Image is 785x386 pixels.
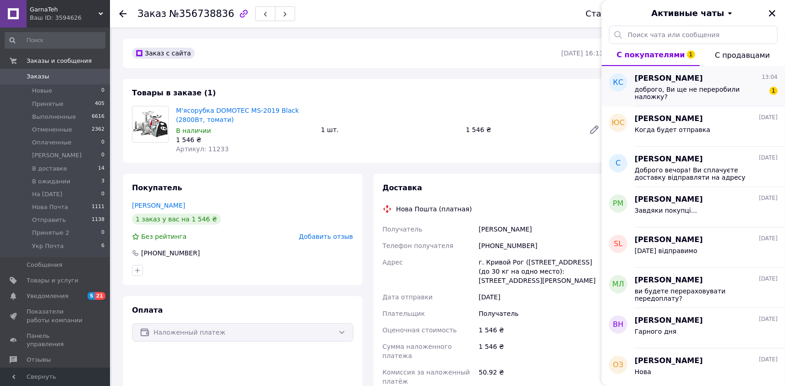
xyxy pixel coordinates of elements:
span: 1138 [92,216,104,224]
span: 2362 [92,126,104,134]
div: [PHONE_NUMBER] [477,237,605,254]
span: Доброго вечора! Ви сплачуєте доставку відправляти на адресу [GEOGRAPHIC_DATA] 34 відділення 09947... [635,166,765,181]
a: М'ясорубка DOMOTEC MS-2019 Black (2800Вт, томати) [176,107,299,123]
span: ВН [613,320,623,330]
div: Ваш ID: 3594626 [30,14,110,22]
button: МЛ[PERSON_NAME][DATE]ви будете перераховувати передоплату? [602,268,785,308]
span: ви будете перераховувати передоплату? [635,287,765,302]
span: 0 [101,87,104,95]
div: [PHONE_NUMBER] [140,248,201,258]
span: В наличии [176,127,211,134]
span: [DATE] [759,356,778,364]
button: С покупателями1 [602,44,700,66]
span: С [615,158,620,169]
span: Заказы [27,72,49,81]
button: КС[PERSON_NAME]13:04доброго, Ви ще не переробили наложку?1 [602,66,785,106]
span: Плательщик [383,310,425,317]
span: Без рейтинга [141,233,187,240]
span: 405 [95,100,104,108]
span: КС [613,77,624,88]
span: В доставке [32,165,67,173]
span: Гарного дня [635,328,676,335]
span: SL [614,239,622,249]
div: Нова Пошта (платная) [394,204,474,214]
span: [PERSON_NAME] [635,154,703,165]
span: Артикул: 11233 [176,145,229,153]
span: Уведомления [27,292,68,300]
span: Телефон получателя [383,242,454,249]
div: Вернуться назад [119,9,126,18]
span: Оплаченные [32,138,71,147]
span: Отмененные [32,126,72,134]
div: [DATE] [477,289,605,305]
span: 0 [101,229,104,237]
span: [DATE] [759,154,778,162]
span: Сумма наложенного платежа [383,343,452,359]
span: Сообщения [27,261,62,269]
span: Товары в заказе (1) [132,88,216,97]
span: Оценочная стоимость [383,326,457,334]
span: Заказы и сообщения [27,57,92,65]
span: [PERSON_NAME] [635,194,703,205]
span: Показатели работы компании [27,308,85,324]
span: [PERSON_NAME] [635,73,703,84]
span: С покупателями [617,50,685,59]
button: С[PERSON_NAME][DATE]Доброго вечора! Ви сплачуєте доставку відправляти на адресу [GEOGRAPHIC_DATA]... [602,147,785,187]
span: ОЗ [613,360,624,370]
span: [PERSON_NAME] [635,275,703,286]
a: [PERSON_NAME] [132,202,185,209]
span: GarnaTeh [30,6,99,14]
span: 6 [101,242,104,250]
div: 1 шт. [317,123,462,136]
span: 21 [95,292,105,300]
span: [PERSON_NAME] [635,356,703,366]
span: Принятые [32,100,64,108]
span: Заказ [137,8,166,19]
div: Заказ с сайта [132,48,195,59]
time: [DATE] 16:13 [561,50,604,57]
span: [PERSON_NAME] [635,315,703,326]
span: 6616 [92,113,104,121]
span: На [DATE] [32,190,62,199]
img: М'ясорубка DOMOTEC MS-2019 Black (2800Вт, томати) [132,111,168,138]
span: [PERSON_NAME] [32,151,82,160]
span: 0 [101,151,104,160]
span: Дата отправки [383,293,433,301]
span: 0 [101,190,104,199]
span: [PERSON_NAME] [635,114,703,124]
span: Когда будет отправка [635,126,710,133]
span: Завдяки покупці... [635,207,697,214]
span: доброго, Ви ще не переробили наложку? [635,86,765,100]
span: 5 [88,292,95,300]
span: Отзывы [27,356,51,364]
span: 1 [769,87,778,95]
a: Редактировать [585,121,604,139]
span: Доставка [383,183,423,192]
span: Нова Почта [32,203,68,211]
button: Активные чаты [627,7,759,19]
span: [PERSON_NAME] [635,235,703,245]
span: Активные чаты [652,7,725,19]
span: Покупатель [132,183,182,192]
span: Нова [635,368,651,375]
span: 1111 [92,203,104,211]
div: 1 546 ₴ [477,322,605,338]
span: МЛ [612,279,624,290]
span: Новые [32,87,52,95]
span: 1 [687,50,695,59]
div: 1 546 ₴ [176,135,313,144]
span: [DATE] [759,235,778,243]
span: С продавцами [715,51,770,60]
div: г. Кривой Рог ([STREET_ADDRESS] (до 30 кг на одно место): [STREET_ADDRESS][PERSON_NAME] [477,254,605,289]
button: юс[PERSON_NAME][DATE]Когда будет отправка [602,106,785,147]
span: Добавить отзыв [299,233,353,240]
button: Закрыть [767,8,778,19]
span: 14 [98,165,104,173]
span: №356738836 [169,8,234,19]
input: Поиск чата или сообщения [609,26,778,44]
span: Получатель [383,226,423,233]
span: Отправить [32,216,66,224]
div: 1 заказ у вас на 1 546 ₴ [132,214,221,225]
span: 13:04 [762,73,778,81]
span: Товары и услуги [27,276,78,285]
